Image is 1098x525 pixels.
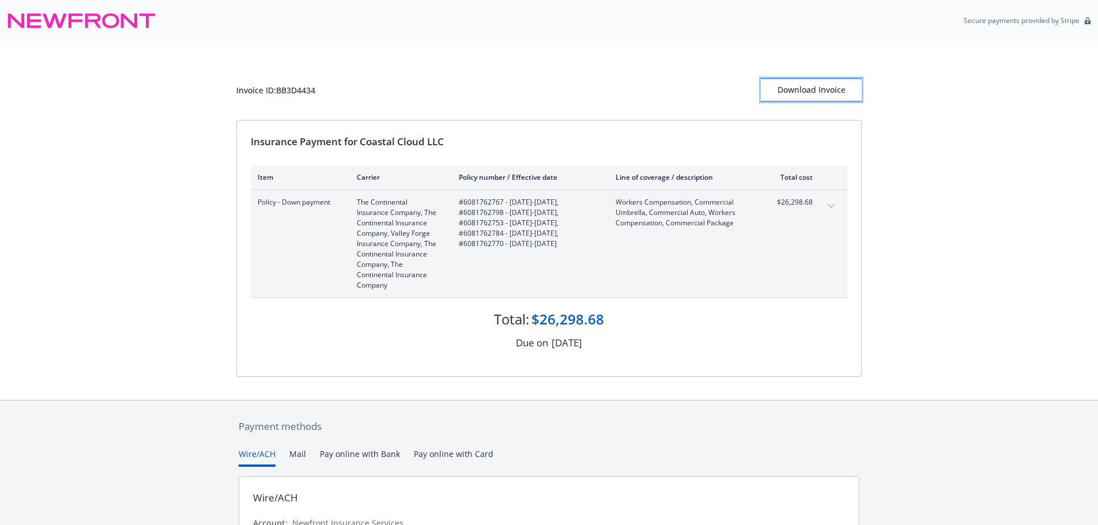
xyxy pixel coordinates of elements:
div: Total: [494,309,529,329]
div: Item [258,172,338,182]
div: Policy - Down paymentThe Continental Insurance Company, The Continental Insurance Company, Valley... [251,190,847,297]
div: Policy number / Effective date [459,172,597,182]
button: Pay online with Bank [320,448,400,467]
span: The Continental Insurance Company, The Continental Insurance Company, Valley Forge Insurance Comp... [357,197,440,290]
div: Payment methods [239,419,859,434]
div: Download Invoice [761,79,862,101]
div: Line of coverage / description [616,172,751,182]
span: Policy - Down payment [258,197,338,207]
div: Carrier [357,172,440,182]
div: $26,298.68 [531,309,604,329]
p: Secure payments provided by Stripe [964,16,1080,25]
div: Invoice ID: BB3D4434 [236,84,315,96]
div: Due on [516,335,548,350]
span: #6081762767 - [DATE]-[DATE], #6081762798 - [DATE]-[DATE], #6081762753 - [DATE]-[DATE], #608176278... [459,197,597,249]
button: Wire/ACH [239,448,276,467]
div: Total cost [769,172,813,182]
button: Mail [289,448,306,467]
button: Pay online with Card [414,448,493,467]
button: Download Invoice [761,78,862,101]
div: [DATE] [552,335,582,350]
div: Wire/ACH [253,490,298,505]
span: $26,298.68 [769,197,813,207]
div: Insurance Payment for Coastal Cloud LLC [251,134,847,149]
button: expand content [822,197,840,216]
span: Workers Compensation, Commercial Umbrella, Commercial Auto, Workers Compensation, Commercial Package [616,197,751,228]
